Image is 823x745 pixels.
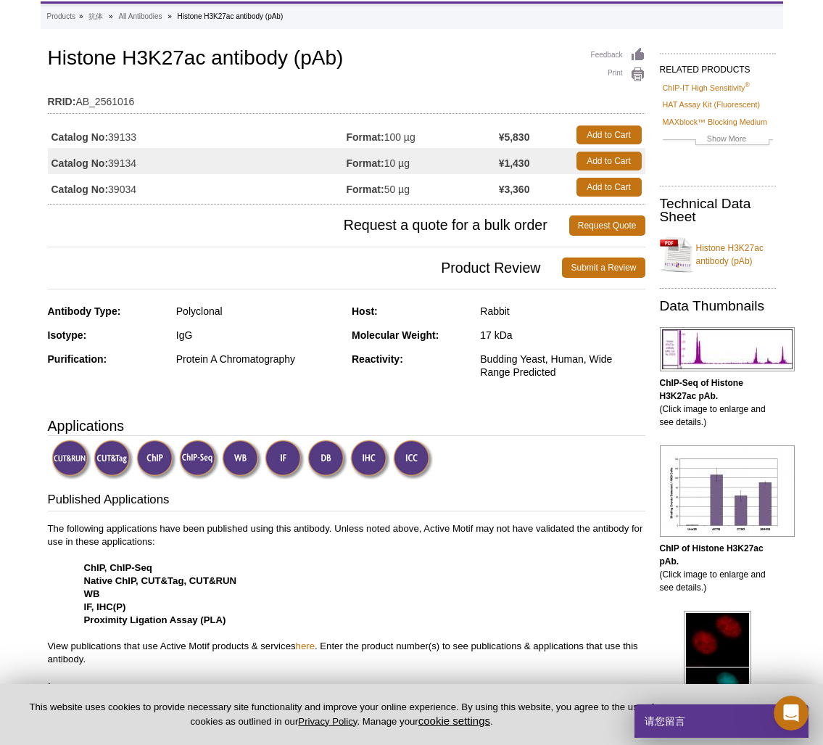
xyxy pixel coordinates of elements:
[79,12,83,20] li: »
[393,440,433,479] img: Immunocytochemistry Validated
[480,305,645,318] div: Rabbit
[562,258,645,278] a: Submit a Review
[176,353,341,366] div: Protein A Chromatography
[48,522,645,666] p: The following applications have been published using this antibody. Unless noted above, Active Mo...
[591,47,645,63] a: Feedback
[576,125,642,144] a: Add to Cart
[51,131,109,144] strong: Catalog No:
[660,543,764,567] b: ChIP of Histone H3K27ac pAb.
[84,575,237,586] strong: Native ChIP, CUT&Tag, CUT&RUN
[660,300,776,313] h2: Data Thumbnails
[48,95,76,108] strong: RRID:
[178,12,284,20] li: Histone H3K27ac antibody (pAb)
[88,10,103,23] a: 抗体
[48,305,121,317] strong: Antibody Type:
[774,696,808,730] iframe: Intercom live chat
[48,86,645,110] td: AB_2561016
[499,183,530,196] strong: ¥3,360
[179,440,219,479] img: ChIP-Seq Validated
[347,148,499,174] td: 10 µg
[48,258,563,278] span: Product Review
[660,197,776,223] h2: Technical Data Sheet
[350,440,390,479] img: Immunohistochemistry Validated
[84,588,100,599] strong: WB
[660,376,776,429] p: (Click image to enlarge and see details.)
[660,233,776,276] a: Histone H3K27ac antibody (pAb)
[84,601,126,612] strong: IF, IHC(P)
[663,81,750,94] a: ChIP-IT High Sensitivity®
[176,305,341,318] div: Polyclonal
[347,183,384,196] strong: Format:
[684,611,751,724] img: Histone H3K27ac antibody (pAb) tested by immunofluorescence.
[660,53,776,79] h2: RELATED PRODUCTS
[48,329,87,341] strong: Isotype:
[352,329,439,341] strong: Molecular Weight:
[745,81,750,89] sup: ®
[576,178,642,197] a: Add to Cart
[136,440,176,479] img: ChIP Validated
[176,329,341,342] div: IgG
[48,215,569,236] span: Request a quote for a bulk order
[643,704,685,738] span: 请您留言
[168,12,172,20] li: »
[569,215,645,236] a: Request Quote
[347,131,384,144] strong: Format:
[109,12,113,20] li: »
[48,47,645,72] h1: Histone H3K27ac antibody (pAb)
[663,132,773,149] a: Show More
[347,122,499,148] td: 100 µg
[222,440,262,479] img: Western Blot Validated
[663,115,768,128] a: MAXblock™ Blocking Medium
[47,10,75,23] a: Products
[118,10,162,23] a: All Antibodies
[94,440,133,479] img: CUT&Tag Validated
[660,327,795,371] img: Histone H3K27ac antibody (pAb) tested by ChIP-Seq.
[84,562,152,573] strong: ChIP, ChIP-Seq
[84,614,226,625] strong: Proximity Ligation Assay (PLA)
[23,701,660,728] p: This website uses cookies to provide necessary site functionality and improve your online experie...
[347,174,499,200] td: 50 µg
[298,716,357,727] a: Privacy Policy
[499,131,530,144] strong: ¥5,830
[352,305,378,317] strong: Host:
[51,157,109,170] strong: Catalog No:
[660,445,795,537] img: Histone H3K27ac antibody (pAb) tested by ChIP.
[307,440,347,479] img: Dot Blot Validated
[48,415,645,437] h3: Applications
[660,542,776,594] p: (Click image to enlarge and see details.)
[347,157,384,170] strong: Format:
[48,680,645,700] h3: Immunogen
[296,641,315,651] a: here
[352,353,403,365] strong: Reactivity:
[51,440,91,479] img: CUT&RUN Validated
[48,122,347,148] td: 39133
[591,67,645,83] a: Print
[660,378,743,401] b: ChIP-Seq of Histone H3K27ac pAb.
[499,157,530,170] strong: ¥1,430
[48,491,645,511] h3: Published Applications
[480,353,645,379] div: Budding Yeast, Human, Wide Range Predicted
[576,152,642,170] a: Add to Cart
[51,183,109,196] strong: Catalog No:
[418,715,490,727] button: cookie settings
[663,98,761,111] a: HAT Assay Kit (Fluorescent)
[48,174,347,200] td: 39034
[480,329,645,342] div: 17 kDa
[48,353,107,365] strong: Purification:
[48,148,347,174] td: 39134
[265,440,305,479] img: Immunofluorescence Validated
